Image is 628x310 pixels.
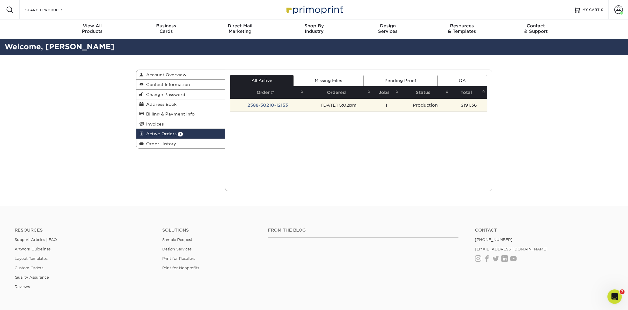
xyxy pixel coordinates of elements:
iframe: Intercom live chat [607,289,622,304]
span: 1 [178,132,183,136]
a: Contact [475,228,613,233]
a: [EMAIL_ADDRESS][DOMAIN_NAME] [475,247,548,251]
a: Change Password [136,90,225,99]
div: Marketing [203,23,277,34]
a: Address Book [136,99,225,109]
div: & Support [499,23,573,34]
span: Order History [144,141,176,146]
h4: Solutions [162,228,259,233]
a: Account Overview [136,70,225,80]
a: Order History [136,139,225,148]
a: View AllProducts [55,19,129,39]
a: [PHONE_NUMBER] [475,237,513,242]
a: Reviews [15,284,30,289]
a: Contact& Support [499,19,573,39]
span: Change Password [144,92,185,97]
a: Direct MailMarketing [203,19,277,39]
a: Contact Information [136,80,225,89]
a: QA [437,75,487,86]
span: 0 [601,8,604,12]
th: Order # [230,86,305,99]
input: SEARCH PRODUCTS..... [25,6,84,13]
span: Direct Mail [203,23,277,29]
th: Ordered [305,86,372,99]
span: Business [129,23,203,29]
span: Address Book [144,102,177,107]
span: Billing & Payment Info [144,112,195,116]
a: Artwork Guidelines [15,247,51,251]
a: Design Services [162,247,191,251]
a: Invoices [136,119,225,129]
a: Pending Proof [363,75,437,86]
th: Status [400,86,451,99]
a: Support Articles | FAQ [15,237,57,242]
div: Cards [129,23,203,34]
span: Invoices [144,122,164,126]
a: Layout Templates [15,256,47,261]
th: Jobs [372,86,400,99]
td: 1 [372,99,400,112]
div: Products [55,23,129,34]
a: Quality Assurance [15,275,49,280]
span: Active Orders [144,131,177,136]
a: Custom Orders [15,266,43,270]
td: [DATE] 5:02pm [305,99,372,112]
span: Account Overview [144,72,186,77]
a: Missing Files [293,75,363,86]
a: Resources& Templates [425,19,499,39]
span: Resources [425,23,499,29]
span: Shop By [277,23,351,29]
div: Services [351,23,425,34]
div: Industry [277,23,351,34]
a: DesignServices [351,19,425,39]
h4: From the Blog [268,228,458,233]
a: BusinessCards [129,19,203,39]
span: 7 [620,289,625,294]
img: Primoprint [284,3,345,16]
a: Print for Resellers [162,256,195,261]
th: Total [451,86,487,99]
td: Production [400,99,451,112]
div: & Templates [425,23,499,34]
td: $191.36 [451,99,487,112]
h4: Resources [15,228,153,233]
a: Sample Request [162,237,192,242]
span: View All [55,23,129,29]
a: All Active [230,75,293,86]
td: 2588-50210-12153 [230,99,305,112]
a: Billing & Payment Info [136,109,225,119]
a: Print for Nonprofits [162,266,199,270]
a: Active Orders 1 [136,129,225,139]
span: MY CART [582,7,600,12]
span: Contact Information [144,82,190,87]
a: Shop ByIndustry [277,19,351,39]
span: Contact [499,23,573,29]
span: Design [351,23,425,29]
iframe: Google Customer Reviews [2,291,52,308]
